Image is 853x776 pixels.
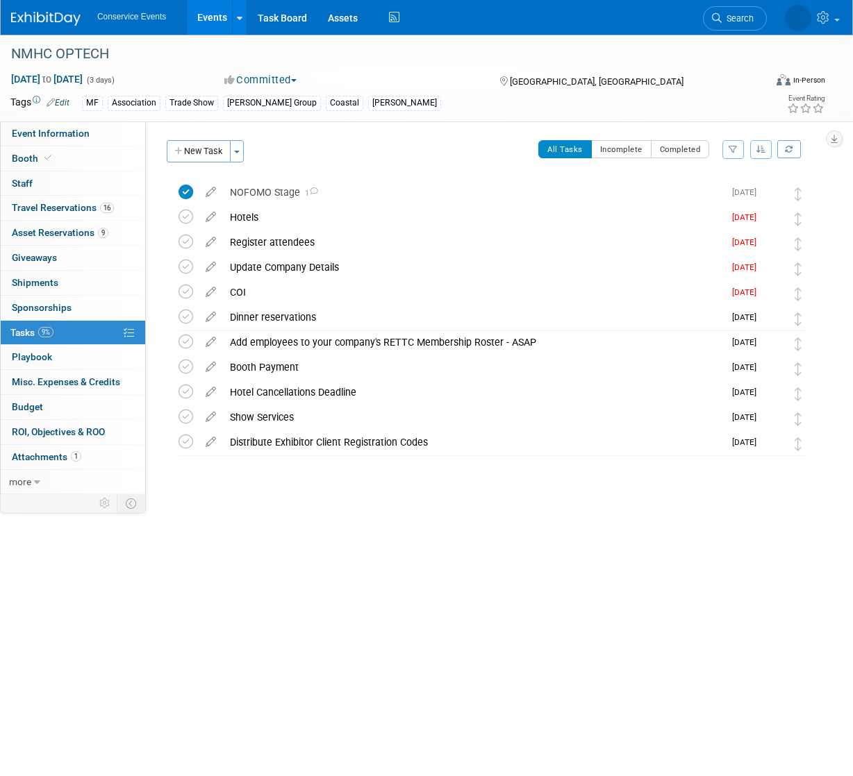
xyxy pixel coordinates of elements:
div: Association [108,96,160,110]
div: In-Person [793,75,825,85]
a: edit [199,436,223,448]
span: [DATE] [732,212,763,222]
span: ROI, Objectives & ROO [12,426,105,437]
button: All Tasks [538,140,592,158]
button: New Task [167,140,231,162]
span: Shipments [12,277,58,288]
span: [DATE] [732,287,763,297]
a: edit [199,336,223,348]
span: [DATE] [732,312,763,322]
div: Add employees to your company's RETTC Membership Roster - ASAP [223,330,724,354]
i: Move task [795,287,802,301]
img: Amiee Griffey [763,310,781,328]
img: Amiee Griffey [763,235,781,253]
div: Hotel Cancellations Deadline [223,380,724,404]
span: 16 [100,203,114,213]
a: Misc. Expenses & Credits [1,370,145,394]
img: Amiee Griffey [763,385,781,403]
i: Move task [795,212,802,226]
img: Amiee Griffey [763,435,781,453]
img: Amiee Griffey [763,410,781,428]
span: Giveaways [12,252,57,263]
a: Staff [1,171,145,196]
a: edit [199,211,223,223]
a: Shipments [1,271,145,295]
img: Amiee Griffey [763,210,781,228]
div: Booth Payment [223,355,724,379]
a: edit [199,186,223,199]
img: Amiee Griffey [763,285,781,303]
i: Move task [795,437,802,450]
div: MF [82,96,103,110]
td: Toggle Event Tabs [117,494,146,512]
span: [DATE] [732,362,763,372]
img: Amiee Griffey [763,335,781,353]
i: Move task [795,387,802,400]
i: Move task [795,362,802,376]
i: Move task [795,237,802,251]
div: Distribute Exhibitor Client Registration Codes [223,430,724,454]
span: 1 [71,451,81,462]
div: NOFOMO Stage [223,180,724,204]
img: Amiee Griffey [785,5,811,31]
div: Hotels [223,205,724,229]
span: more [9,476,31,487]
span: Asset Reservations [12,227,108,238]
span: Booth [12,153,54,164]
span: [DATE] [732,387,763,397]
a: edit [199,386,223,398]
button: Completed [651,140,710,158]
span: [DATE] [732,437,763,447]
span: [GEOGRAPHIC_DATA], [GEOGRAPHIC_DATA] [510,76,684,87]
img: Amiee Griffey [763,260,781,278]
span: [DATE] [DATE] [10,73,83,85]
span: Attachments [12,451,81,462]
div: [PERSON_NAME] [368,96,441,110]
a: Tasks9% [1,321,145,345]
span: Conservice Events [97,12,166,22]
a: Search [703,6,767,31]
i: Move task [795,412,802,425]
span: Misc. Expenses & Credits [12,376,120,387]
span: Sponsorships [12,302,72,313]
span: [DATE] [732,262,763,272]
span: Travel Reservations [12,202,114,213]
div: Trade Show [165,96,218,110]
div: Update Company Details [223,255,724,279]
a: Edit [47,98,69,108]
a: Attachments1 [1,445,145,469]
a: Refresh [777,140,801,158]
span: [DATE] [732,337,763,347]
div: Event Format [707,72,826,93]
td: Personalize Event Tab Strip [93,494,117,512]
button: Incomplete [591,140,652,158]
span: Playbook [12,351,52,362]
a: edit [199,261,223,273]
span: [DATE] [732,237,763,247]
span: (3 days) [85,76,115,85]
img: Amiee Griffey [763,360,781,378]
span: Staff [12,178,33,189]
a: Travel Reservations16 [1,196,145,220]
a: Booth [1,146,145,171]
span: Event Information [12,128,90,139]
img: ExhibitDay [11,12,81,26]
a: edit [199,236,223,248]
div: COI [223,280,724,304]
a: edit [199,411,223,423]
a: ROI, Objectives & ROO [1,420,145,444]
span: [DATE] [732,187,763,197]
img: Format-Inperson.png [777,74,790,85]
span: 1 [300,189,318,198]
i: Move task [795,312,802,326]
span: Budget [12,401,43,412]
a: Event Information [1,121,145,146]
div: NMHC OPTECH [6,42,756,67]
div: [PERSON_NAME] Group [223,96,321,110]
div: Show Services [223,405,724,429]
span: Search [722,13,754,24]
td: Tags [10,95,69,111]
img: Amiee Griffey [763,185,781,203]
a: edit [199,286,223,298]
a: edit [199,361,223,373]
